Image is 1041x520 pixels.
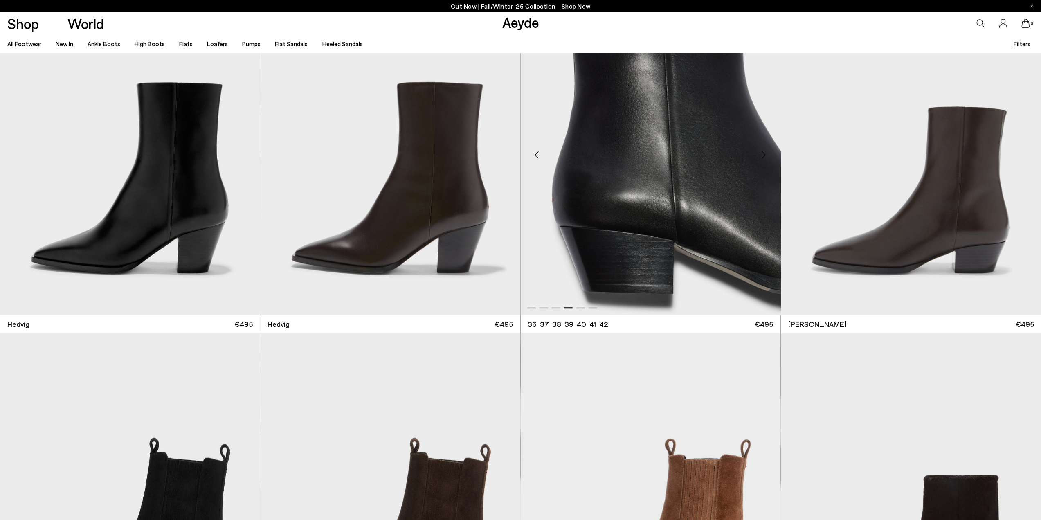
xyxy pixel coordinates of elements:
[242,40,261,47] a: Pumps
[275,40,308,47] a: Flat Sandals
[7,40,41,47] a: All Footwear
[67,16,104,31] a: World
[521,315,780,333] a: 36 37 38 39 40 41 42 €495
[599,319,608,329] li: 42
[495,319,513,329] span: €495
[525,143,549,167] div: Previous slide
[234,319,253,329] span: €495
[781,315,1041,333] a: [PERSON_NAME] €495
[7,319,29,329] span: Hedvig
[589,319,596,329] li: 41
[755,319,773,329] span: €495
[179,40,193,47] a: Flats
[577,319,586,329] li: 40
[268,319,290,329] span: Hedvig
[502,14,539,31] a: Aeyde
[260,315,520,333] a: Hedvig €495
[528,319,537,329] li: 36
[7,16,39,31] a: Shop
[752,143,776,167] div: Next slide
[564,319,573,329] li: 39
[135,40,165,47] a: High Boots
[1021,19,1030,28] a: 0
[56,40,73,47] a: New In
[88,40,120,47] a: Ankle Boots
[528,319,605,329] ul: variant
[1015,319,1034,329] span: €495
[788,319,846,329] span: [PERSON_NAME]
[552,319,561,329] li: 38
[562,2,591,10] span: Navigate to /collections/new-in
[322,40,362,47] a: Heeled Sandals
[451,1,591,11] p: Out Now | Fall/Winter ‘25 Collection
[1014,40,1030,47] span: Filters
[1030,21,1034,26] span: 0
[540,319,549,329] li: 37
[207,40,228,47] a: Loafers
